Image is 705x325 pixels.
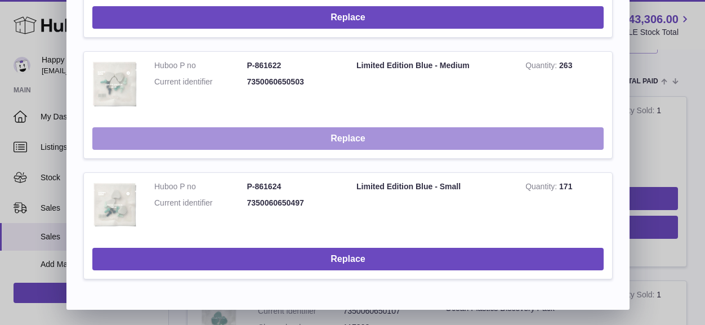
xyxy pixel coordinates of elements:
[92,60,137,107] img: Limited Edition Blue - Medium
[525,182,559,194] strong: Quantity
[92,248,604,271] button: Replace
[525,61,559,73] strong: Quantity
[247,181,340,192] dd: P-861624
[92,181,137,228] img: Limited Edition Blue - Small
[247,198,340,208] dd: 7350060650497
[154,181,247,192] dt: Huboo P no
[517,52,612,118] td: 263
[247,60,340,71] dd: P-861622
[247,77,340,87] dd: 7350060650503
[348,173,517,239] td: Limited Edition Blue - Small
[154,60,247,71] dt: Huboo P no
[154,77,247,87] dt: Current identifier
[92,6,604,29] button: Replace
[348,52,517,118] td: Limited Edition Blue - Medium
[92,127,604,150] button: Replace
[154,198,247,208] dt: Current identifier
[517,173,612,239] td: 171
